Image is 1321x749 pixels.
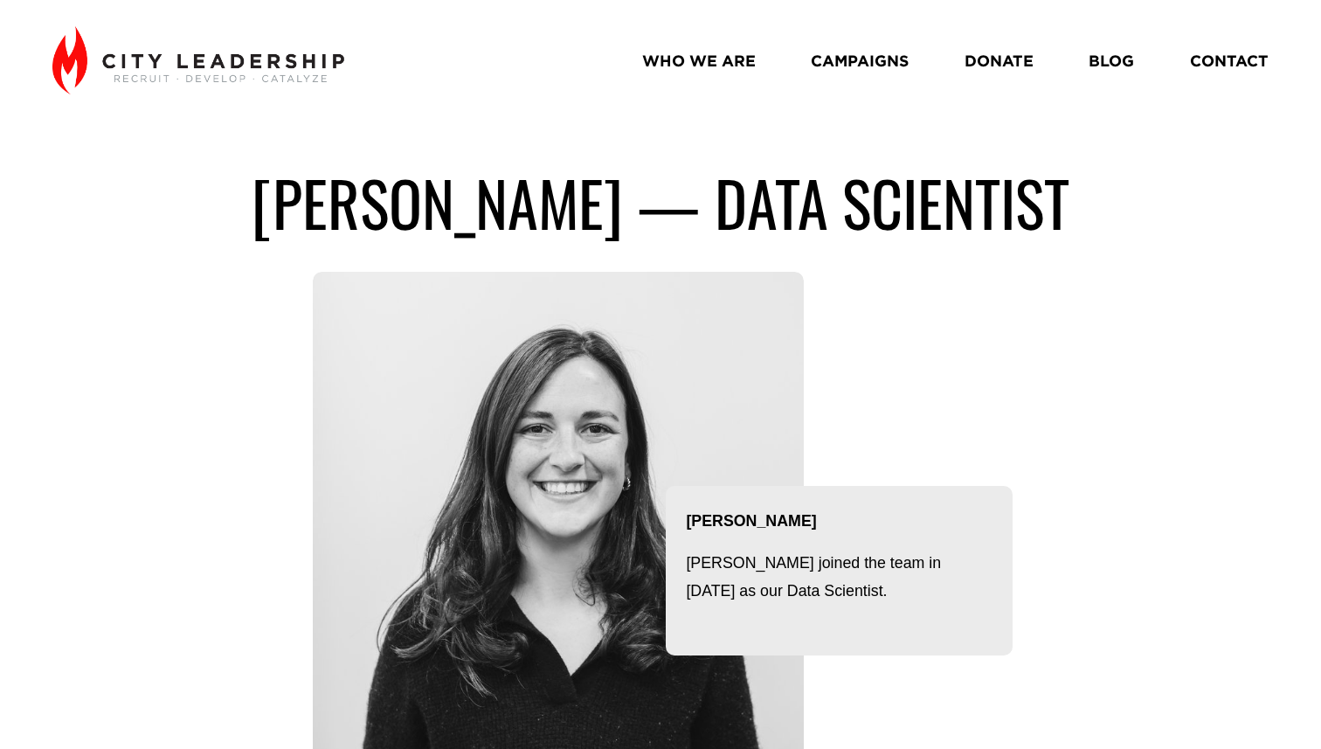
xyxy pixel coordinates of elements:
[686,549,992,605] p: [PERSON_NAME] joined the team in [DATE] as our Data Scientist.
[811,45,909,76] a: CAMPAIGNS
[965,45,1034,76] a: DONATE
[686,512,816,530] strong: [PERSON_NAME]
[1190,45,1269,76] a: CONTACT
[52,26,343,94] img: City Leadership - Recruit. Develop. Catalyze.
[642,45,756,76] a: WHO WE ARE
[1089,45,1134,76] a: BLOG
[52,164,1268,240] h1: [PERSON_NAME] — Data scientist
